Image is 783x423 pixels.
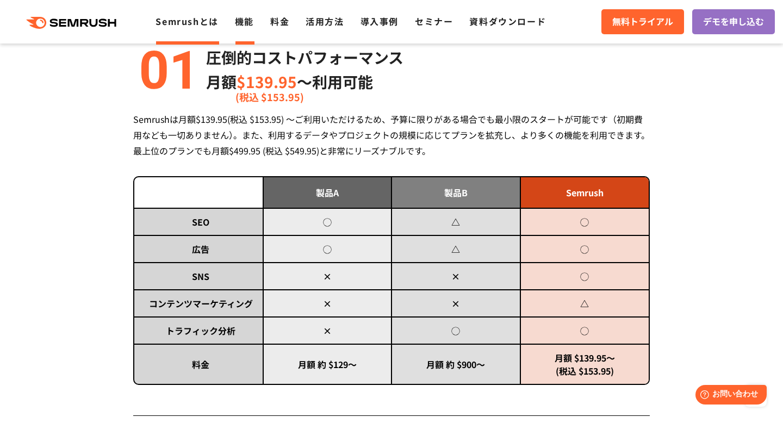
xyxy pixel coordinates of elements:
[469,15,546,28] a: 資料ダウンロード
[391,317,520,344] td: ◯
[263,263,392,290] td: ×
[520,235,649,263] td: ◯
[235,15,254,28] a: 機能
[134,235,263,263] td: 広告
[133,111,650,159] div: Semrushは月額$139.95(税込 $153.95) ～ご利用いただけるため、予算に限りがある場合でも最小限のスタートが可能です（初期費用なども一切ありません）。また、利用するデータやプロ...
[520,208,649,235] td: ◯
[263,235,392,263] td: ◯
[263,208,392,235] td: ◯
[235,85,304,109] span: (税込 $153.95)
[156,15,218,28] a: Semrushとは
[686,381,771,411] iframe: Help widget launcher
[133,45,198,94] img: alt
[520,290,649,317] td: △
[612,15,673,29] span: 無料トライアル
[391,235,520,263] td: △
[270,15,289,28] a: 料金
[391,208,520,235] td: △
[520,263,649,290] td: ◯
[703,15,764,29] span: デモを申し込む
[306,15,344,28] a: 活用方法
[134,317,263,344] td: トラフィック分析
[415,15,453,28] a: セミナー
[237,71,297,92] span: $139.95
[391,263,520,290] td: ×
[134,290,263,317] td: コンテンツマーケティング
[206,45,403,70] p: 圧倒的コストパフォーマンス
[134,208,263,235] td: SEO
[206,70,403,94] p: 月額 〜利用可能
[520,177,649,208] td: Semrush
[361,15,399,28] a: 導入事例
[263,344,392,384] td: 月額 約 $129～
[391,344,520,384] td: 月額 約 $900～
[520,344,649,384] td: 月額 $139.95～ (税込 $153.95)
[134,263,263,290] td: SNS
[263,177,392,208] td: 製品A
[391,290,520,317] td: ×
[601,9,684,34] a: 無料トライアル
[391,177,520,208] td: 製品B
[692,9,775,34] a: デモを申し込む
[134,344,263,384] td: 料金
[520,317,649,344] td: ◯
[263,317,392,344] td: ×
[263,290,392,317] td: ×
